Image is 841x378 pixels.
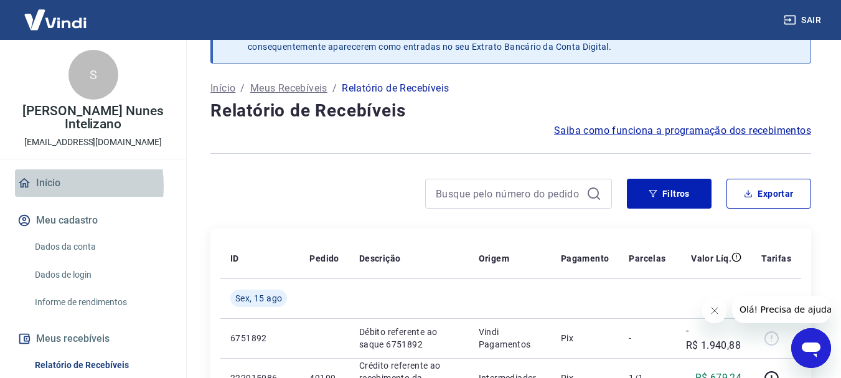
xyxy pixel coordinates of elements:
[726,179,811,209] button: Exportar
[30,290,171,315] a: Informe de rendimentos
[436,184,581,203] input: Busque pelo número do pedido
[761,252,791,265] p: Tarifas
[30,234,171,260] a: Dados da conta
[781,9,826,32] button: Sair
[554,123,811,138] a: Saiba como funciona a programação dos recebimentos
[686,323,742,353] p: -R$ 1.940,88
[240,81,245,96] p: /
[235,292,282,305] span: Sex, 15 ago
[15,207,171,234] button: Meu cadastro
[332,81,337,96] p: /
[791,328,831,368] iframe: Botão para abrir a janela de mensagens
[702,298,727,323] iframe: Fechar mensagem
[359,252,401,265] p: Descrição
[10,105,176,131] p: [PERSON_NAME] Nunes Intelizano
[210,81,235,96] a: Início
[15,169,171,197] a: Início
[629,252,665,265] p: Parcelas
[629,332,665,344] p: -
[479,326,541,351] p: Vindi Pagamentos
[68,50,118,100] div: S
[230,252,239,265] p: ID
[309,252,339,265] p: Pedido
[30,352,171,378] a: Relatório de Recebíveis
[210,98,811,123] h4: Relatório de Recebíveis
[30,262,171,288] a: Dados de login
[15,325,171,352] button: Meus recebíveis
[24,136,162,149] p: [EMAIL_ADDRESS][DOMAIN_NAME]
[561,332,609,344] p: Pix
[250,81,327,96] a: Meus Recebíveis
[359,326,459,351] p: Débito referente ao saque 6751892
[561,252,609,265] p: Pagamento
[479,252,509,265] p: Origem
[7,9,105,19] span: Olá! Precisa de ajuda?
[230,332,289,344] p: 6751892
[15,1,96,39] img: Vindi
[342,81,449,96] p: Relatório de Recebíveis
[732,296,831,323] iframe: Mensagem da empresa
[627,179,712,209] button: Filtros
[691,252,731,265] p: Valor Líq.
